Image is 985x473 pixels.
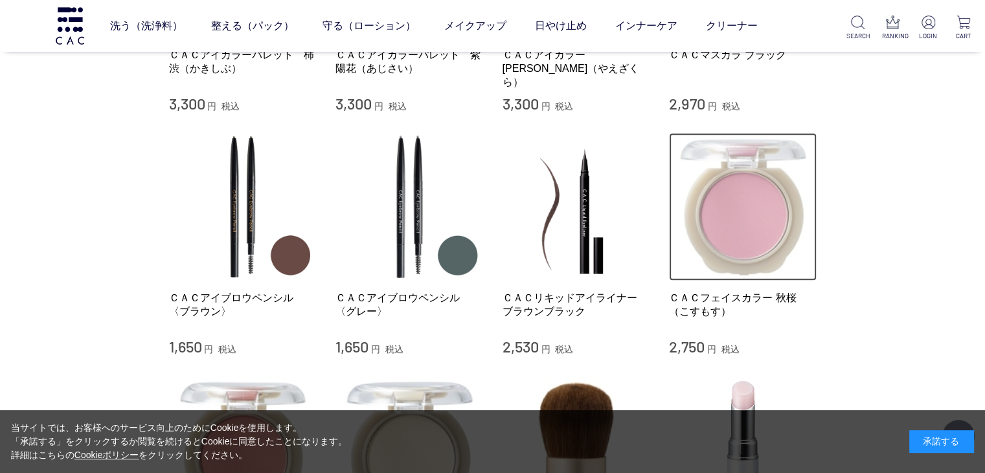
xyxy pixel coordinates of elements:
[669,337,705,356] span: 2,750
[385,344,403,354] span: 税込
[323,8,416,44] a: 守る（ローション）
[952,16,975,41] a: CART
[335,291,483,319] a: ＣＡＣアイブロウペンシル 〈グレー〉
[846,16,869,41] a: SEARCH
[909,430,974,453] div: 承諾する
[503,133,650,281] img: ＣＡＣリキッドアイライナー ブラウンブラック
[669,94,705,113] span: 2,970
[882,16,905,41] a: RANKING
[669,133,817,281] img: ＣＡＣフェイスカラー 秋桜（こすもす）
[54,7,86,44] img: logo
[335,133,483,281] img: ＣＡＣアイブロウペンシル 〈グレー〉
[335,337,368,356] span: 1,650
[706,8,758,44] a: クリーナー
[846,31,869,41] p: SEARCH
[503,94,539,113] span: 3,300
[221,101,240,111] span: 税込
[555,101,573,111] span: 税込
[708,101,717,111] span: 円
[707,344,716,354] span: 円
[371,344,380,354] span: 円
[615,8,677,44] a: インナーケア
[952,31,975,41] p: CART
[541,344,550,354] span: 円
[169,291,317,319] a: ＣＡＣアイブロウペンシル 〈ブラウン〉
[917,16,940,41] a: LOGIN
[218,344,236,354] span: 税込
[389,101,407,111] span: 税込
[207,101,216,111] span: 円
[721,344,740,354] span: 税込
[169,133,317,281] img: ＣＡＣアイブロウペンシル 〈ブラウン〉
[555,344,573,354] span: 税込
[669,291,817,319] a: ＣＡＣフェイスカラー 秋桜（こすもす）
[444,8,506,44] a: メイクアップ
[211,8,294,44] a: 整える（パック）
[503,291,650,319] a: ＣＡＣリキッドアイライナー ブラウンブラック
[74,450,139,460] a: Cookieポリシー
[335,94,372,113] span: 3,300
[882,31,905,41] p: RANKING
[503,337,539,356] span: 2,530
[535,8,587,44] a: 日やけ止め
[204,344,213,354] span: 円
[169,337,202,356] span: 1,650
[169,94,205,113] span: 3,300
[917,31,940,41] p: LOGIN
[374,101,383,111] span: 円
[541,101,550,111] span: 円
[110,8,183,44] a: 洗う（洗浄料）
[11,421,348,462] div: 当サイトでは、お客様へのサービス向上のためにCookieを使用します。 「承諾する」をクリックするか閲覧を続けるとCookieに同意したことになります。 詳細はこちらの をクリックしてください。
[722,101,740,111] span: 税込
